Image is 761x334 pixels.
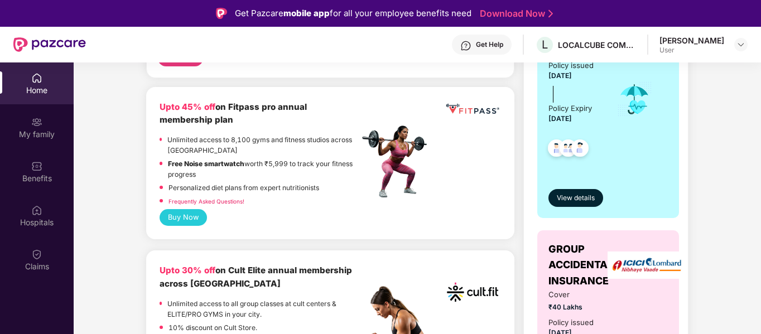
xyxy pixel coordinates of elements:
div: Get Help [476,40,503,49]
strong: mobile app [283,8,330,18]
img: Stroke [548,8,553,20]
button: View details [548,189,603,207]
img: svg+xml;base64,PHN2ZyB4bWxucz0iaHR0cDovL3d3dy53My5vcmcvMjAwMC9zdmciIHdpZHRoPSI0OC45NDMiIGhlaWdodD... [566,136,594,163]
a: Frequently Asked Questions! [168,198,244,205]
strong: Free Noise smartwatch [168,159,244,168]
div: Get Pazcare for all your employee benefits need [235,7,471,20]
img: svg+xml;base64,PHN2ZyB4bWxucz0iaHR0cDovL3d3dy53My5vcmcvMjAwMC9zdmciIHdpZHRoPSI0OC45NDMiIGhlaWdodD... [543,136,570,163]
img: svg+xml;base64,PHN2ZyBpZD0iQmVuZWZpdHMiIHhtbG5zPSJodHRwOi8vd3d3LnczLm9yZy8yMDAwL3N2ZyIgd2lkdGg9Ij... [31,161,42,172]
span: GROUP ACCIDENTAL INSURANCE [548,241,613,289]
span: Cover [548,289,601,301]
img: svg+xml;base64,PHN2ZyB3aWR0aD0iMjAiIGhlaWdodD0iMjAiIHZpZXdCb3g9IjAgMCAyMCAyMCIgZmlsbD0ibm9uZSIgeG... [31,117,42,128]
b: Upto 30% off [160,265,215,275]
img: svg+xml;base64,PHN2ZyBpZD0iRHJvcGRvd24tMzJ4MzIiIHhtbG5zPSJodHRwOi8vd3d3LnczLm9yZy8yMDAwL3N2ZyIgd2... [736,40,745,49]
div: [PERSON_NAME] [659,35,724,46]
span: ₹40 Lakhs [548,302,601,312]
p: Unlimited access to 8,100 gyms and fitness studios across [GEOGRAPHIC_DATA] [167,134,359,156]
p: 10% discount on Cult Store. [168,322,257,333]
div: Policy issued [548,317,594,328]
div: LOCALCUBE COMMERCE PRIVATE LIMITED [558,40,636,50]
span: View details [557,193,595,204]
p: Unlimited access to all group classes at cult centers & ELITE/PRO GYMS in your city. [167,298,359,320]
img: insurerLogo [608,251,686,279]
img: fpp.png [359,123,437,201]
b: Upto 45% off [160,101,215,112]
div: Policy issued [548,60,594,71]
span: [DATE] [548,114,572,123]
button: Buy Now [160,209,207,226]
div: Policy Expiry [548,103,592,114]
span: [DATE] [548,71,572,80]
b: on Fitpass pro annual membership plan [160,101,307,125]
div: User [659,46,724,55]
img: svg+xml;base64,PHN2ZyBpZD0iSG9zcGl0YWxzIiB4bWxucz0iaHR0cDovL3d3dy53My5vcmcvMjAwMC9zdmciIHdpZHRoPS... [31,205,42,216]
p: worth ₹5,999 to track your fitness progress [168,158,359,180]
img: New Pazcare Logo [13,37,86,52]
img: svg+xml;base64,PHN2ZyBpZD0iSGVscC0zMngzMiIgeG1sbnM9Imh0dHA6Ly93d3cudzMub3JnLzIwMDAvc3ZnIiB3aWR0aD... [460,40,471,51]
p: Personalized diet plans from expert nutritionists [168,182,319,193]
span: L [542,38,548,51]
img: svg+xml;base64,PHN2ZyB4bWxucz0iaHR0cDovL3d3dy53My5vcmcvMjAwMC9zdmciIHdpZHRoPSI0OC45MTUiIGhlaWdodD... [555,136,582,163]
b: on Cult Elite annual membership across [GEOGRAPHIC_DATA] [160,265,352,289]
img: Logo [216,8,227,19]
img: svg+xml;base64,PHN2ZyBpZD0iQ2xhaW0iIHhtbG5zPSJodHRwOi8vd3d3LnczLm9yZy8yMDAwL3N2ZyIgd2lkdGg9IjIwIi... [31,249,42,260]
img: icon [616,81,653,118]
img: cult.png [444,264,501,321]
a: Download Now [480,8,550,20]
img: fppp.png [444,100,501,118]
img: svg+xml;base64,PHN2ZyBpZD0iSG9tZSIgeG1sbnM9Imh0dHA6Ly93d3cudzMub3JnLzIwMDAvc3ZnIiB3aWR0aD0iMjAiIG... [31,72,42,84]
